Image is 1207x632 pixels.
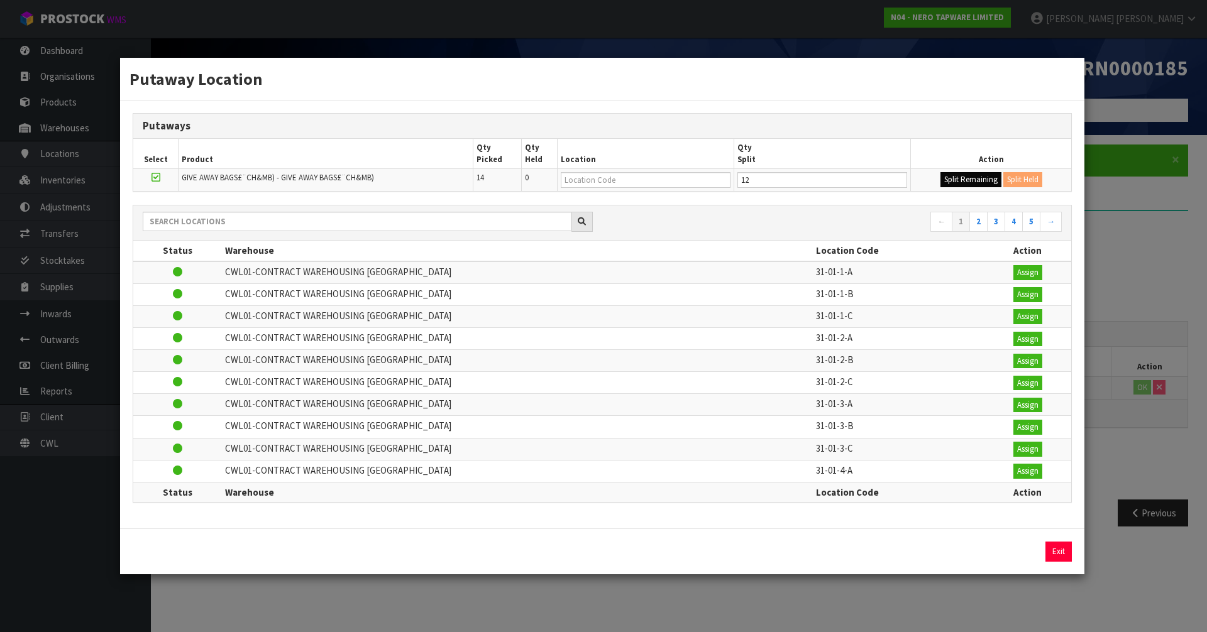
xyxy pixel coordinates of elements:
td: 31-01-3-A [813,394,984,416]
button: Assign [1013,420,1042,435]
button: Assign [1013,265,1042,280]
a: 4 [1005,212,1023,232]
td: 31-01-1-A [813,261,984,284]
th: Location Code [813,241,984,261]
td: CWL01-CONTRACT WAREHOUSING [GEOGRAPHIC_DATA] [222,350,797,372]
td: CWL01-CONTRACT WAREHOUSING [GEOGRAPHIC_DATA] [222,438,797,460]
button: Assign [1013,287,1042,302]
td: 31-01-1-C [813,305,984,327]
td: CWL01-CONTRACT WAREHOUSING [GEOGRAPHIC_DATA] [222,460,797,482]
button: Assign [1013,354,1042,369]
button: Split Held [1003,172,1042,187]
nav: Page navigation [612,212,1062,234]
input: Qty Putaway [737,172,907,188]
th: Product [179,139,473,168]
td: CWL01-CONTRACT WAREHOUSING [GEOGRAPHIC_DATA] [222,327,797,349]
h3: Putaways [143,120,1062,132]
button: Assign [1013,309,1042,324]
th: Action [911,139,1071,168]
th: Location Code [813,482,984,502]
td: 31-01-3-C [813,438,984,460]
td: CWL01-CONTRACT WAREHOUSING [GEOGRAPHIC_DATA] [222,261,797,284]
button: Assign [1013,376,1042,391]
th: Warehouse [222,482,797,502]
td: 31-01-2-B [813,350,984,372]
input: Search locations [143,212,571,231]
td: CWL01-CONTRACT WAREHOUSING [GEOGRAPHIC_DATA] [222,416,797,438]
button: Assign [1013,398,1042,413]
input: Location Code [561,172,730,188]
th: Qty Picked [473,139,521,168]
span: GIVE AWAY BAGS£¨CH&MB) - GIVE AWAY BAGS£¨CH&MB) [182,172,374,183]
th: Qty Held [521,139,558,168]
button: Split Remaining [940,172,1001,187]
td: CWL01-CONTRACT WAREHOUSING [GEOGRAPHIC_DATA] [222,283,797,305]
a: ← [930,212,952,232]
td: 31-01-4-A [813,460,984,482]
button: Assign [1013,464,1042,479]
th: Action [984,241,1071,261]
button: Assign [1013,332,1042,347]
button: Exit [1045,542,1072,562]
th: Action [984,482,1071,502]
th: Warehouse [222,241,797,261]
button: Assign [1013,442,1042,457]
a: 3 [987,212,1005,232]
td: CWL01-CONTRACT WAREHOUSING [GEOGRAPHIC_DATA] [222,305,797,327]
span: 0 [525,172,529,183]
th: Status [133,482,222,502]
span: 14 [477,172,484,183]
td: 31-01-1-B [813,283,984,305]
td: 31-01-2-A [813,327,984,349]
a: 5 [1022,212,1040,232]
a: 2 [969,212,988,232]
td: 31-01-3-B [813,416,984,438]
h3: Putaway Location [130,67,1075,90]
a: 1 [952,212,970,232]
th: Location [558,139,734,168]
td: 31-01-2-C [813,372,984,394]
th: Status [133,241,222,261]
th: Select [133,139,179,168]
td: CWL01-CONTRACT WAREHOUSING [GEOGRAPHIC_DATA] [222,372,797,394]
td: CWL01-CONTRACT WAREHOUSING [GEOGRAPHIC_DATA] [222,394,797,416]
a: → [1040,212,1062,232]
th: Qty Split [734,139,911,168]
